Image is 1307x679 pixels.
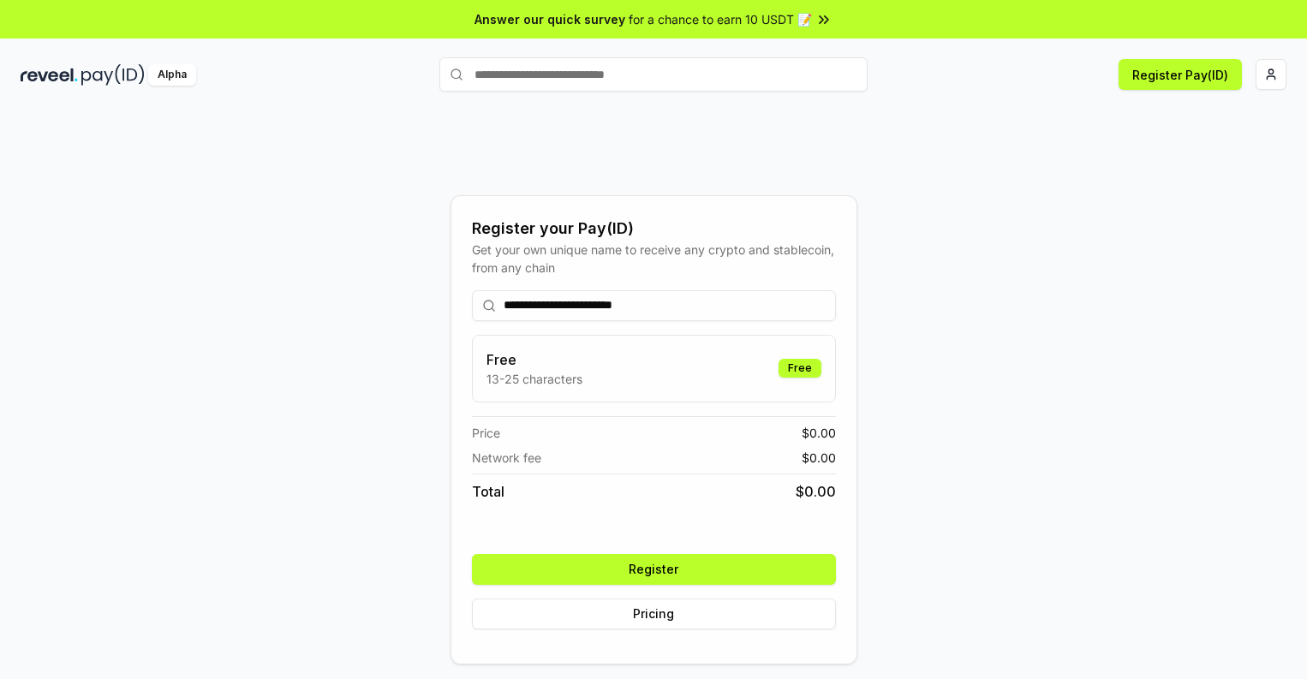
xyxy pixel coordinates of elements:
[802,424,836,442] span: $ 0.00
[21,64,78,86] img: reveel_dark
[629,10,812,28] span: for a chance to earn 10 USDT 📝
[148,64,196,86] div: Alpha
[486,370,582,388] p: 13-25 characters
[779,359,821,378] div: Free
[486,349,582,370] h3: Free
[81,64,145,86] img: pay_id
[796,481,836,502] span: $ 0.00
[472,481,504,502] span: Total
[472,554,836,585] button: Register
[802,449,836,467] span: $ 0.00
[472,424,500,442] span: Price
[472,449,541,467] span: Network fee
[472,241,836,277] div: Get your own unique name to receive any crypto and stablecoin, from any chain
[472,217,836,241] div: Register your Pay(ID)
[474,10,625,28] span: Answer our quick survey
[1119,59,1242,90] button: Register Pay(ID)
[472,599,836,629] button: Pricing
